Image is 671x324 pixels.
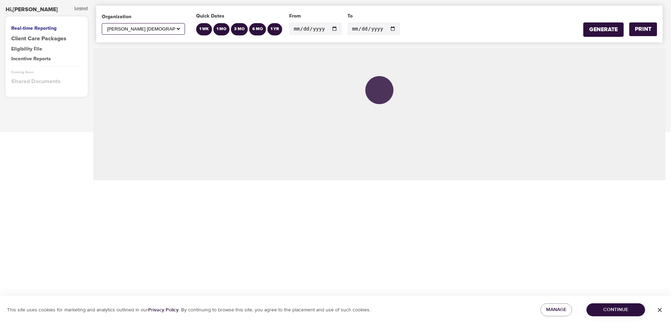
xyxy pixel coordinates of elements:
[546,305,566,314] span: Manage
[11,46,82,53] div: Eligibility File
[289,13,342,20] div: From
[629,22,657,36] button: PRINT
[252,26,263,32] div: 6 MO
[267,23,282,35] button: 1 YR
[148,307,179,313] a: Privacy Policy
[6,6,58,14] div: Hi, [PERSON_NAME]
[583,22,624,37] button: GENERATE
[586,303,645,316] button: Continue
[249,23,266,35] button: 6 MO
[102,13,185,20] div: Organization
[347,13,400,20] div: To
[196,13,284,20] div: Quick Dates
[11,35,82,43] a: Client Care Packages
[592,305,639,314] span: Continue
[589,26,618,34] div: GENERATE
[271,26,279,32] div: 1 YR
[199,26,209,32] div: 1 WK
[11,25,82,32] div: Real-time Reporting
[540,303,572,316] button: Manage
[635,25,651,33] div: PRINT
[231,23,248,35] button: 3 MO
[196,23,212,35] button: 1 WK
[11,70,82,75] div: Coming Soon
[11,55,82,62] div: Incentive Reports
[213,23,230,35] button: 1 MO
[11,77,82,86] div: Shared Documents
[74,6,88,14] div: Logout
[234,26,245,32] div: 3 MO
[217,26,226,32] div: 1 MO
